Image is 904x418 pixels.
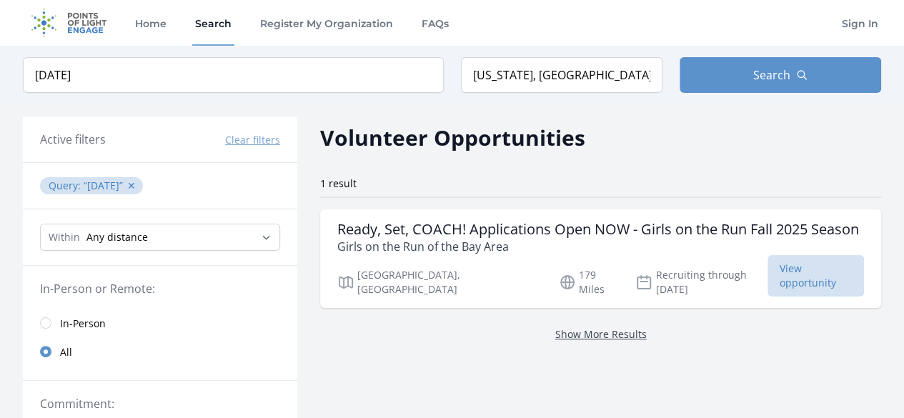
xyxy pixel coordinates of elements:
q: [DATE] [84,179,123,192]
button: Search [680,57,881,93]
a: All [23,337,297,366]
span: Query : [49,179,84,192]
span: 1 result [320,176,357,190]
span: All [60,345,72,359]
p: Girls on the Run of the Bay Area [337,238,859,255]
h2: Volunteer Opportunities [320,121,585,154]
a: In-Person [23,309,297,337]
a: Show More Results [555,327,647,341]
span: Search [753,66,790,84]
span: In-Person [60,317,106,331]
legend: In-Person or Remote: [40,280,280,297]
legend: Commitment: [40,395,280,412]
input: Location [461,57,662,93]
p: Recruiting through [DATE] [635,268,768,297]
button: Clear filters [225,133,280,147]
span: View opportunity [768,255,864,297]
h3: Active filters [40,131,106,148]
select: Search Radius [40,224,280,251]
a: Ready, Set, COACH! Applications Open NOW - Girls on the Run Fall 2025 Season Girls on the Run of ... [320,209,881,308]
input: Keyword [23,57,444,93]
p: 179 Miles [559,268,618,297]
p: [GEOGRAPHIC_DATA], [GEOGRAPHIC_DATA] [337,268,542,297]
h3: Ready, Set, COACH! Applications Open NOW - Girls on the Run Fall 2025 Season [337,221,859,238]
button: ✕ [127,179,136,193]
